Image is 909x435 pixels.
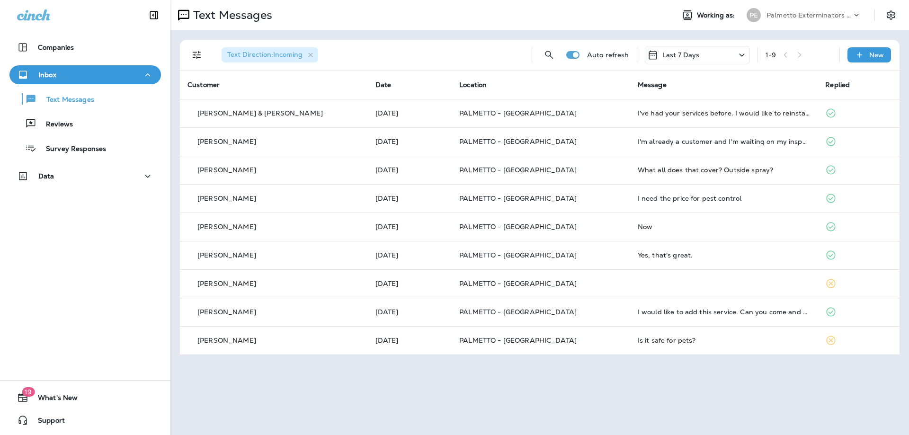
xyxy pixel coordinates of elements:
[187,45,206,64] button: Filters
[375,109,444,117] p: Sep 26, 2025 12:19 PM
[459,279,577,288] span: PALMETTO - [GEOGRAPHIC_DATA]
[697,11,737,19] span: Working as:
[9,388,161,407] button: 19What's New
[638,195,811,202] div: I need the price for pest control
[375,280,444,287] p: Sep 25, 2025 02:34 PM
[197,251,256,259] p: [PERSON_NAME]
[197,138,256,145] p: [PERSON_NAME]
[227,50,303,59] span: Text Direction : Incoming
[459,80,487,89] span: Location
[459,137,577,146] span: PALMETTO - [GEOGRAPHIC_DATA]
[869,51,884,59] p: New
[28,417,65,428] span: Support
[375,308,444,316] p: Sep 23, 2025 11:09 AM
[638,138,811,145] div: I'm already a customer and I'm waiting on my inspection , can you help with that?
[638,109,811,117] div: I've had your services before. I would like to reinstate them
[36,120,73,129] p: Reviews
[9,114,161,133] button: Reviews
[9,38,161,57] button: Companies
[540,45,559,64] button: Search Messages
[766,11,852,19] p: Palmetto Exterminators LLC
[189,8,272,22] p: Text Messages
[662,51,700,59] p: Last 7 Days
[141,6,167,25] button: Collapse Sidebar
[747,8,761,22] div: PE
[459,166,577,174] span: PALMETTO - [GEOGRAPHIC_DATA]
[638,223,811,231] div: Now
[459,222,577,231] span: PALMETTO - [GEOGRAPHIC_DATA]
[375,166,444,174] p: Sep 26, 2025 12:13 PM
[222,47,318,62] div: Text Direction:Incoming
[459,251,577,259] span: PALMETTO - [GEOGRAPHIC_DATA]
[587,51,629,59] p: Auto refresh
[638,308,811,316] div: I would like to add this service. Can you come and do the interior on 10/1?
[9,65,161,84] button: Inbox
[197,195,256,202] p: [PERSON_NAME]
[37,96,94,105] p: Text Messages
[375,337,444,344] p: Sep 23, 2025 10:55 AM
[197,337,256,344] p: [PERSON_NAME]
[9,89,161,109] button: Text Messages
[9,411,161,430] button: Support
[375,195,444,202] p: Sep 26, 2025 09:40 AM
[197,280,256,287] p: [PERSON_NAME]
[375,80,392,89] span: Date
[459,194,577,203] span: PALMETTO - [GEOGRAPHIC_DATA]
[197,223,256,231] p: [PERSON_NAME]
[22,387,35,397] span: 19
[38,44,74,51] p: Companies
[197,166,256,174] p: [PERSON_NAME]
[638,337,811,344] div: Is it safe for pets?
[766,51,776,59] div: 1 - 9
[459,109,577,117] span: PALMETTO - [GEOGRAPHIC_DATA]
[882,7,900,24] button: Settings
[375,138,444,145] p: Sep 26, 2025 12:13 PM
[38,172,54,180] p: Data
[459,336,577,345] span: PALMETTO - [GEOGRAPHIC_DATA]
[9,167,161,186] button: Data
[825,80,850,89] span: Replied
[36,145,106,154] p: Survey Responses
[28,394,78,405] span: What's New
[638,251,811,259] div: Yes, that's great.
[638,80,667,89] span: Message
[638,166,811,174] div: What all does that cover? Outside spray?
[375,251,444,259] p: Sep 25, 2025 04:55 PM
[197,109,323,117] p: [PERSON_NAME] & [PERSON_NAME]
[9,138,161,158] button: Survey Responses
[38,71,56,79] p: Inbox
[197,308,256,316] p: [PERSON_NAME]
[459,308,577,316] span: PALMETTO - [GEOGRAPHIC_DATA]
[187,80,220,89] span: Customer
[375,223,444,231] p: Sep 26, 2025 09:24 AM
